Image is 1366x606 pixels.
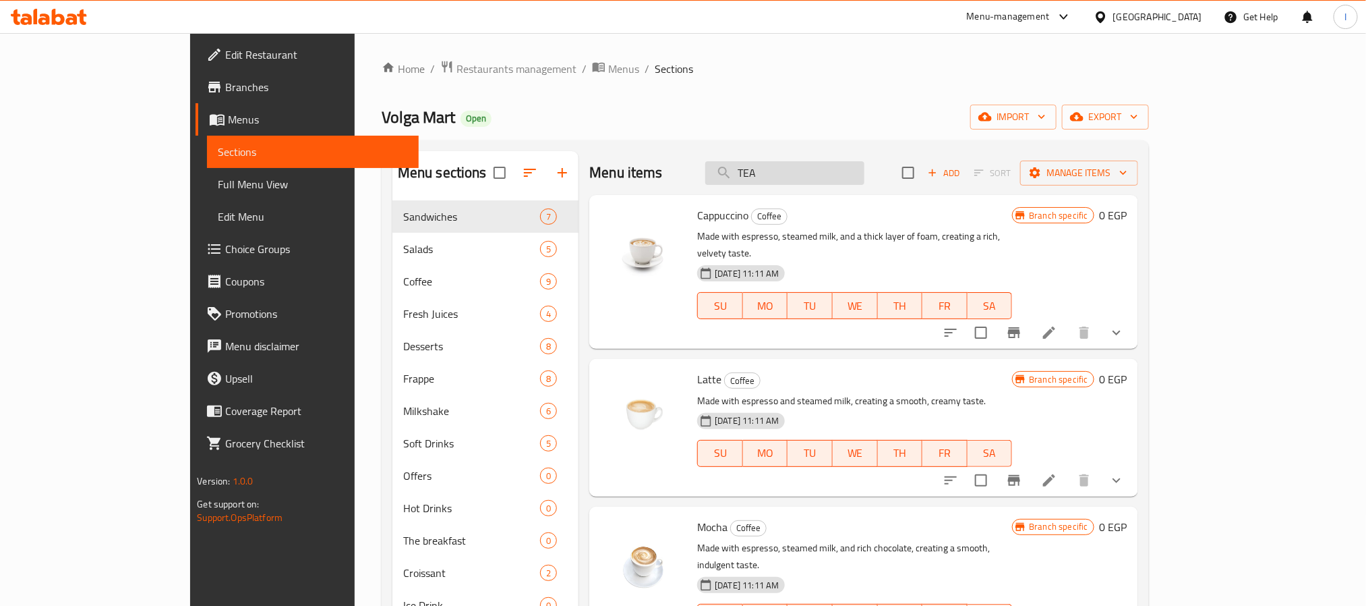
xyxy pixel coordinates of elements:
[196,395,418,427] a: Coverage Report
[748,296,783,316] span: MO
[838,443,872,463] span: WE
[541,502,556,515] span: 0
[1062,105,1149,130] button: export
[1113,9,1202,24] div: [GEOGRAPHIC_DATA]
[1023,373,1093,386] span: Branch specific
[697,440,742,467] button: SU
[968,440,1013,467] button: SA
[541,470,556,483] span: 0
[1023,209,1093,222] span: Branch specific
[1068,464,1100,497] button: delete
[968,292,1013,319] button: SA
[922,163,966,184] span: Add item
[540,209,557,225] div: items
[748,443,783,463] span: MO
[1020,161,1138,186] button: Manage items
[878,292,923,319] button: TH
[207,168,418,200] a: Full Menu View
[392,265,578,298] div: Coffee9
[540,565,557,581] div: items
[196,103,418,136] a: Menus
[540,468,557,484] div: items
[743,440,788,467] button: MO
[196,330,418,362] a: Menu disclaimer
[793,443,827,463] span: TU
[541,211,556,223] span: 7
[878,440,923,467] button: TH
[197,495,259,513] span: Get support on:
[398,163,487,183] h2: Menu sections
[541,567,556,580] span: 2
[703,443,737,463] span: SU
[697,540,1012,574] p: Made with espresso, steamed milk, and rich chocolate, creating a smooth, indulgent taste.
[541,243,556,256] span: 5
[225,370,407,387] span: Upsell
[540,370,557,387] div: items
[403,209,540,225] span: Sandwiches
[541,534,556,547] span: 0
[709,579,784,592] span: [DATE] 11:11 AM
[788,292,833,319] button: TU
[540,403,557,419] div: items
[228,111,407,128] span: Menus
[697,369,721,389] span: Latte
[392,200,578,233] div: Sandwiches7
[998,464,1030,497] button: Branch-specific-item
[1100,370,1127,389] h6: 0 EGP
[196,265,418,298] a: Coupons
[1108,472,1125,489] svg: Show Choices
[403,435,540,451] div: Soft Drinks
[225,79,407,95] span: Branches
[703,296,737,316] span: SU
[196,362,418,395] a: Upsell
[1100,464,1133,497] button: show more
[196,298,418,330] a: Promotions
[1344,9,1346,24] span: I
[196,427,418,460] a: Grocery Checklist
[926,165,962,181] span: Add
[883,296,918,316] span: TH
[225,47,407,63] span: Edit Restaurant
[392,362,578,395] div: Frappe8
[709,267,784,280] span: [DATE] 11:11 AM
[697,393,1012,410] p: Made with espresso and steamed milk, creating a smooth, creamy taste.
[207,200,418,233] a: Edit Menu
[928,296,962,316] span: FR
[541,405,556,418] span: 6
[788,440,833,467] button: TU
[403,532,540,549] span: The breakfast
[196,233,418,265] a: Choice Groups
[403,468,540,484] div: Offers
[752,209,787,224] span: Coffee
[403,241,540,257] span: Salads
[709,414,784,427] span: [DATE] 11:11 AM
[546,157,578,189] button: Add section
[697,292,742,319] button: SU
[403,565,540,581] div: Croissant
[655,61,693,77] span: Sections
[600,518,686,604] img: Mocha
[697,205,748,225] span: Cappuccino
[1108,325,1125,341] svg: Show Choices
[838,296,872,316] span: WE
[922,292,968,319] button: FR
[967,319,995,347] span: Select to update
[751,209,788,225] div: Coffee
[218,144,407,160] span: Sections
[225,306,407,322] span: Promotions
[725,373,760,389] span: Coffee
[592,60,639,78] a: Menus
[541,275,556,288] span: 9
[403,500,540,516] span: Hot Drinks
[973,443,1007,463] span: SA
[403,370,540,387] span: Frappe
[403,403,540,419] div: Milkshake
[403,338,540,354] div: Desserts
[793,296,827,316] span: TU
[218,209,407,225] span: Edit Menu
[197,472,230,490] span: Version:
